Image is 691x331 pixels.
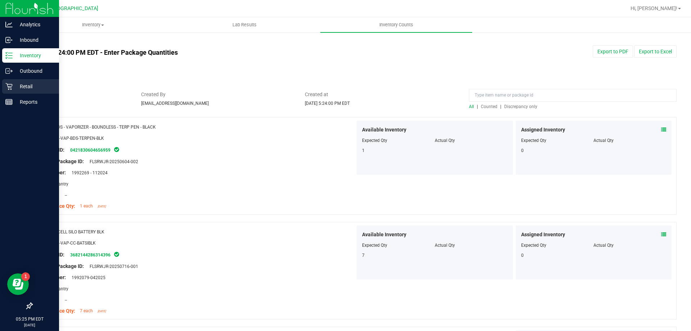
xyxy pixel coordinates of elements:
[634,45,677,58] button: Export to Excel
[5,83,13,90] inline-svg: Retail
[362,126,406,134] span: Available Inventory
[469,104,474,109] span: All
[13,51,56,60] p: Inventory
[70,252,110,258] a: 3682144286314396
[51,241,96,246] span: ACC-VAP-CC-BATSIBLK
[61,298,67,303] span: --
[3,322,56,328] p: [DATE]
[68,170,108,175] span: 1992269 - 112024
[141,91,294,98] span: Created By
[37,158,84,164] span: Original Package ID:
[98,310,106,313] span: [DATE]
[86,264,138,269] span: FLSRWJR-20250716-001
[13,67,56,75] p: Outbound
[502,104,537,109] a: Discrepancy only
[362,231,406,238] span: Available Inventory
[435,243,455,248] span: Actual Qty
[5,67,13,75] inline-svg: Outbound
[5,98,13,106] inline-svg: Reports
[51,136,104,141] span: ACC-VAP-BDS-TERPEN-BLK
[141,101,209,106] span: [EMAIL_ADDRESS][DOMAIN_NAME]
[113,251,120,258] span: In Sync
[17,17,169,32] a: Inventory
[320,17,472,32] a: Inventory Counts
[98,205,106,208] span: [DATE]
[49,5,98,12] span: [GEOGRAPHIC_DATA]
[70,148,110,153] a: 0421830604656959
[80,203,93,209] span: 1 each
[469,89,677,102] input: Type item name or package id
[5,21,13,28] inline-svg: Analytics
[3,316,56,322] p: 05:25 PM EDT
[223,22,266,28] span: Lab Results
[80,308,93,313] span: 7 each
[631,5,677,11] span: Hi, [PERSON_NAME]!
[13,36,56,44] p: Inbound
[113,146,120,153] span: In Sync
[479,104,500,109] a: Counted
[305,101,350,106] span: [DATE] 5:24:00 PM EDT
[18,22,168,28] span: Inventory
[477,104,478,109] span: |
[5,52,13,59] inline-svg: Inventory
[52,286,68,291] span: Pantry
[362,243,387,248] span: Expected Qty
[481,104,497,109] span: Counted
[305,91,458,98] span: Created at
[362,253,365,258] span: 7
[7,273,29,295] iframe: Resource center
[593,137,666,144] div: Actual Qty
[521,126,565,134] span: Assigned Inventory
[5,36,13,44] inline-svg: Inbound
[32,91,130,98] span: Status
[593,45,633,58] button: Export to PDF
[13,20,56,29] p: Analytics
[13,82,56,91] p: Retail
[521,252,594,259] div: 0
[362,148,365,153] span: 1
[55,229,104,234] span: CCELL SILO BATTERY BLK
[521,147,594,154] div: 0
[593,242,666,249] div: Actual Qty
[55,125,156,130] span: BDS - VAPORIZER - BOUNDLESS - TERP PEN - BLACK
[52,182,68,187] span: Pantry
[61,193,67,198] span: --
[21,272,30,281] iframe: Resource center unread badge
[362,138,387,143] span: Expected Qty
[86,159,138,164] span: FLSRWJR-20250604-002
[500,104,501,109] span: |
[169,17,320,32] a: Lab Results
[521,242,594,249] div: Expected Qty
[504,104,537,109] span: Discrepancy only
[68,275,105,280] span: 1992079-042025
[32,49,403,56] h4: [DATE] 5:24:00 PM EDT - Enter Package Quantities
[13,98,56,106] p: Reports
[521,137,594,144] div: Expected Qty
[370,22,423,28] span: Inventory Counts
[37,263,84,269] span: Original Package ID:
[435,138,455,143] span: Actual Qty
[521,231,565,238] span: Assigned Inventory
[469,104,477,109] a: All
